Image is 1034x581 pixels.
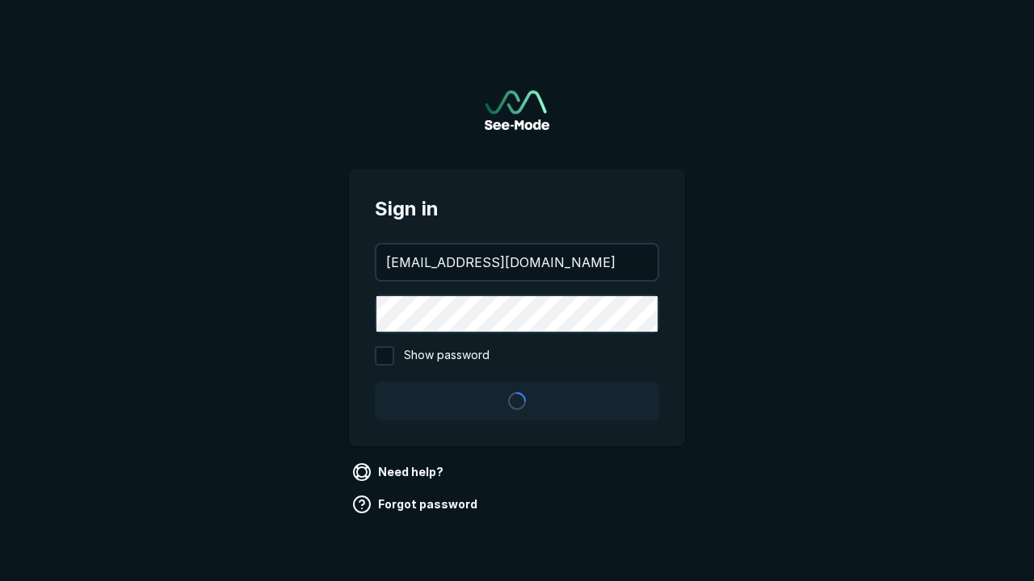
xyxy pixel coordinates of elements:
span: Show password [404,346,490,366]
a: Go to sign in [485,90,549,130]
a: Need help? [349,459,450,485]
input: your@email.com [376,245,658,280]
span: Sign in [375,194,659,224]
a: Forgot password [349,491,484,517]
img: See-Mode Logo [485,90,549,130]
